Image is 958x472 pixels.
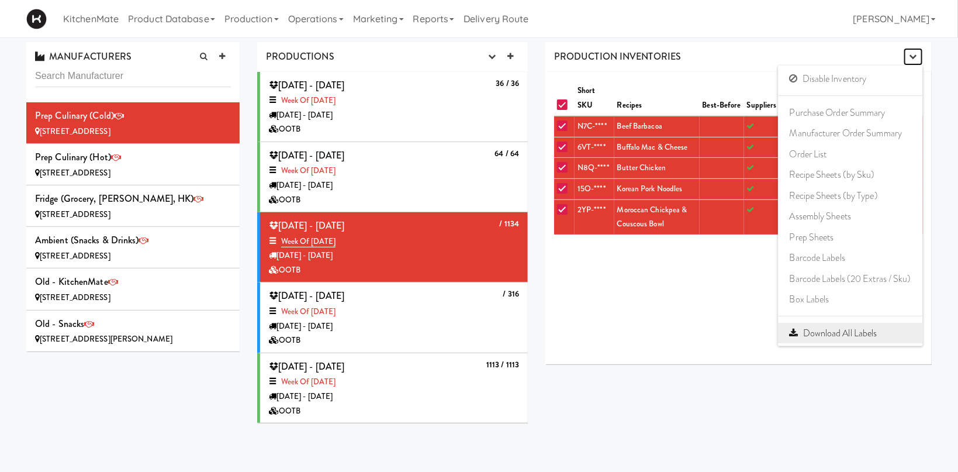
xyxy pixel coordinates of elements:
b: 1113 / 1113 [486,359,519,370]
a: Box Labels [778,289,923,310]
li: Prep Culinary (Cold)[STREET_ADDRESS] [26,102,240,144]
li: Prep Culinary (Hot)[STREET_ADDRESS] [26,144,240,185]
div: OOTB [269,263,519,278]
span: [STREET_ADDRESS] [40,250,110,261]
a: Download All Labels [778,323,923,344]
a: Week of [DATE] [281,95,336,106]
img: Micromart [26,9,47,29]
li: 36 / 36 [DATE] - [DATE]Week of [DATE][DATE] - [DATE]OOTB [257,72,528,142]
span: Fridge (Grocery, [PERSON_NAME], HK) [35,192,194,205]
b: 64 / 64 [494,148,519,159]
span: [STREET_ADDRESS] [40,167,110,178]
b: / 316 [503,288,520,299]
tr: 6VT-****Buffalo Mac & Cheese02892890 [554,137,923,158]
div: OOTB [269,333,519,348]
tr: N7C-****Beef Barbacoa02352350 [554,116,923,137]
a: Assembly Sheets [778,206,923,227]
div: [DATE] - [DATE] [269,108,519,123]
span: Prep Culinary (Hot) [35,150,111,164]
span: Prep Culinary (Cold) [35,109,114,122]
span: [STREET_ADDRESS] [40,292,110,303]
li: Old - KitchenMate[STREET_ADDRESS] [26,268,240,310]
li: Old - Snacks[STREET_ADDRESS][PERSON_NAME] [26,311,240,352]
a: Recipe Sheets (by Sku) [778,164,923,185]
span: [DATE] - [DATE] [269,149,345,162]
th: Suppliers [744,81,780,116]
b: 36 / 36 [496,78,519,89]
span: Old - KitchenMate [35,275,108,288]
th: Short SKU [575,81,614,116]
span: [DATE] - [DATE] [269,360,345,373]
span: MANUFACTURERS [35,50,132,63]
span: [STREET_ADDRESS][PERSON_NAME] [40,333,172,344]
a: Korean Pork Noodles [617,183,683,194]
li: / 316 [DATE] - [DATE]Week of [DATE][DATE] - [DATE]OOTB [257,282,528,353]
input: Search Manufacturer [35,66,231,87]
a: Week of [DATE] [281,306,336,317]
div: OOTB [269,193,519,208]
a: Moroccan Chickpea & Couscous Bowl [617,204,687,230]
a: Purchase Order Summary [778,102,923,123]
div: [DATE] - [DATE] [269,249,519,263]
a: Order List [778,144,923,165]
span: Old - Snacks [35,317,84,330]
span: Disable Inventory [803,72,867,85]
span: [DATE] - [DATE] [269,219,345,232]
span: [STREET_ADDRESS] [40,126,110,137]
li: / 1134 [DATE] - [DATE]Week of [DATE][DATE] - [DATE]OOTB [257,212,528,282]
span: [DATE] - [DATE] [269,78,345,92]
th: Best-Before [700,81,744,116]
th: Recipes [614,81,700,116]
span: [STREET_ADDRESS] [40,209,110,220]
a: Week of [DATE] [281,376,336,387]
li: 64 / 64 [DATE] - [DATE]Week of [DATE][DATE] - [DATE]OOTB [257,142,528,212]
div: [DATE] - [DATE] [269,319,519,334]
li: Fridge (Grocery, [PERSON_NAME], HK)[STREET_ADDRESS] [26,185,240,227]
span: Ambient (Snacks & Drinks) [35,233,139,247]
a: Week of [DATE] [281,236,336,247]
tr: 2YP-****Moroccan Chickpea & Couscous Bowl01091090 [554,199,923,235]
span: [DATE] - [DATE] [269,289,345,302]
a: Week of [DATE] [281,165,336,176]
a: Butter Chicken [617,162,666,173]
a: Beef Barbacoa [617,120,662,132]
div: OOTB [269,404,519,419]
li: Ambient (Snacks & Drinks)[STREET_ADDRESS] [26,227,240,268]
b: / 1134 [500,218,520,229]
tr: N8Q-****Butter Chicken02962960 [554,158,923,179]
li: 1113 / 1113 [DATE] - [DATE]Week of [DATE][DATE] - [DATE]OOTB [257,353,528,423]
span: PRODUCTION INVENTORIES [554,50,681,63]
a: Barcode Labels (20 Extras / Sku) [778,268,923,290]
div: OOTB [269,122,519,137]
span: PRODUCTIONS [266,50,334,63]
a: Recipe Sheets (by Type) [778,185,923,206]
div: [DATE] - [DATE] [269,178,519,193]
a: Prep Sheets [778,227,923,248]
div: [DATE] - [DATE] [269,390,519,404]
a: Barcode Labels [778,247,923,268]
tr: 15O-****Korean Pork Noodles02052050 [554,178,923,199]
a: Manufacturer Order Summary [778,123,923,144]
a: Buffalo Mac & Cheese [617,142,688,153]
